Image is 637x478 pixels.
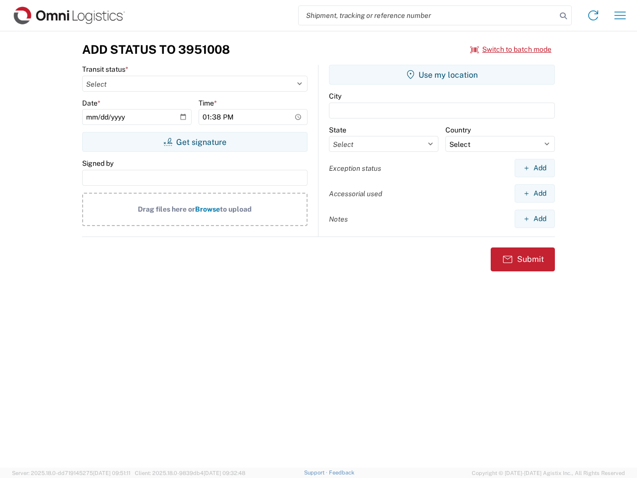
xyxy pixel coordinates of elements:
[329,189,382,198] label: Accessorial used
[220,205,252,213] span: to upload
[515,184,555,203] button: Add
[445,125,471,134] label: Country
[135,470,245,476] span: Client: 2025.18.0-9839db4
[329,125,346,134] label: State
[12,470,130,476] span: Server: 2025.18.0-dd719145275
[138,205,195,213] span: Drag files here or
[329,470,354,476] a: Feedback
[329,65,555,85] button: Use my location
[82,159,113,168] label: Signed by
[195,205,220,213] span: Browse
[329,92,341,101] label: City
[299,6,556,25] input: Shipment, tracking or reference number
[199,99,217,108] label: Time
[491,247,555,271] button: Submit
[515,210,555,228] button: Add
[82,65,128,74] label: Transit status
[329,164,381,173] label: Exception status
[472,469,625,478] span: Copyright © [DATE]-[DATE] Agistix Inc., All Rights Reserved
[204,470,245,476] span: [DATE] 09:32:48
[82,99,101,108] label: Date
[93,470,130,476] span: [DATE] 09:51:11
[470,41,551,58] button: Switch to batch mode
[304,470,329,476] a: Support
[82,132,308,152] button: Get signature
[515,159,555,177] button: Add
[329,215,348,224] label: Notes
[82,42,230,57] h3: Add Status to 3951008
